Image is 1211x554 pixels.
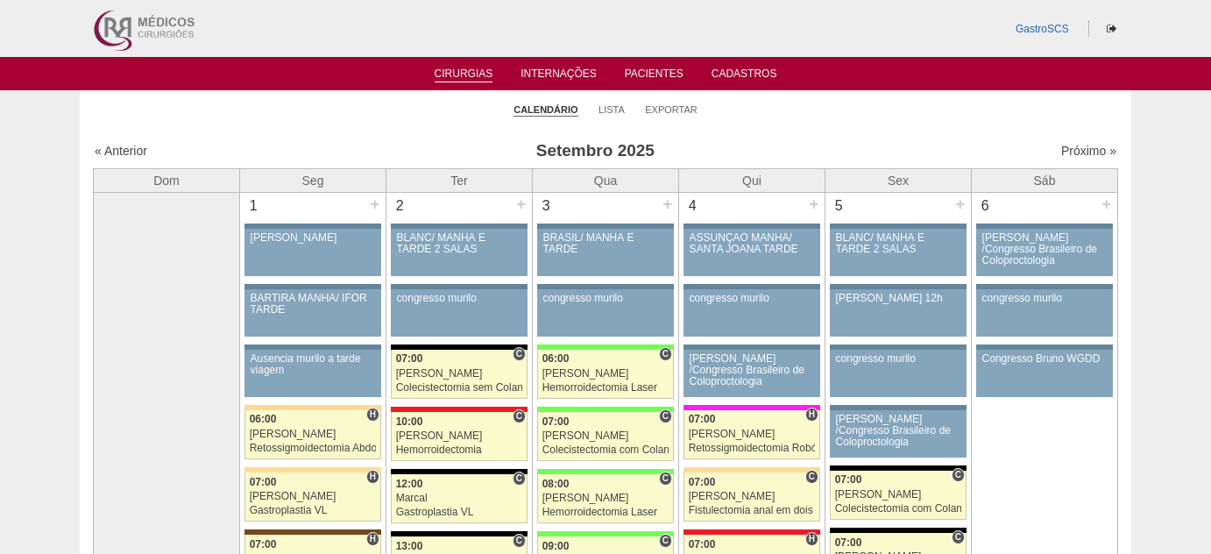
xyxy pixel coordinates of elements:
div: Key: Blanc [391,531,528,536]
th: Sáb [972,168,1118,192]
div: [PERSON_NAME] [835,489,962,501]
div: Key: Aviso [976,224,1113,229]
div: 1 [240,193,267,219]
div: Key: Assunção [391,407,528,412]
a: congresso murilo [683,289,820,337]
div: Key: Aviso [976,344,1113,350]
div: Key: Aviso [830,284,967,289]
span: Consultório [805,470,818,484]
div: BLANC/ MANHÃ E TARDE 2 SALAS [836,232,961,255]
span: 10:00 [396,415,423,428]
span: 08:00 [542,478,570,490]
a: Ausencia murilo a tarde viagem [244,350,381,397]
a: H 06:00 [PERSON_NAME] Retossigmoidectomia Abdominal VL [244,410,381,459]
span: 13:00 [396,540,423,552]
span: Hospital [366,408,379,422]
div: congresso murilo [543,293,669,304]
a: H 07:00 [PERSON_NAME] Retossigmoidectomia Robótica [683,410,820,459]
a: ASSUNÇÃO MANHÃ/ SANTA JOANA TARDE [683,229,820,276]
a: BLANC/ MANHÃ E TARDE 2 SALAS [391,229,528,276]
div: BARTIRA MANHÃ/ IFOR TARDE [251,293,376,316]
div: Key: Blanc [830,465,967,471]
div: congresso murilo [982,293,1108,304]
span: 06:00 [250,413,277,425]
span: Consultório [952,530,965,544]
div: [PERSON_NAME] /Congresso Brasileiro de Coloproctologia [982,232,1108,267]
span: 12:00 [396,478,423,490]
div: Key: Aviso [244,344,381,350]
th: Dom [94,168,240,192]
span: Hospital [805,408,818,422]
div: Hemorroidectomia Laser [542,507,669,518]
a: Exportar [645,103,698,116]
div: Key: Brasil [537,407,674,412]
span: 09:00 [542,540,570,552]
div: congresso murilo [836,353,961,365]
span: Hospital [366,470,379,484]
div: Retossigmoidectomia Abdominal VL [250,443,377,454]
div: Gastroplastia VL [396,507,523,518]
span: 07:00 [396,352,423,365]
div: + [367,193,382,216]
div: Key: Aviso [683,224,820,229]
i: Sair [1107,24,1116,34]
div: Key: Aviso [683,284,820,289]
div: Hemorroidectomia Laser [542,382,669,394]
div: [PERSON_NAME] [250,429,377,440]
div: Key: Brasil [537,469,674,474]
span: 07:00 [689,413,716,425]
div: [PERSON_NAME] /Congresso Brasileiro de Coloproctologia [836,414,961,449]
th: Seg [240,168,386,192]
span: 07:00 [835,473,862,486]
div: [PERSON_NAME] [396,368,523,380]
div: Colecistectomia com Colangiografia VL [542,444,669,456]
div: Colecistectomia com Colangiografia VL [835,503,962,515]
a: C 07:00 [PERSON_NAME] Colecistectomia sem Colangiografia VL [391,350,528,399]
a: [PERSON_NAME] 12h [830,289,967,337]
div: [PERSON_NAME] [542,430,669,442]
div: [PERSON_NAME] [542,493,669,504]
a: Lista [598,103,625,116]
div: 4 [679,193,706,219]
span: Hospital [805,532,818,546]
div: [PERSON_NAME] [396,430,523,442]
div: Key: Aviso [391,224,528,229]
a: H 07:00 [PERSON_NAME] Gastroplastia VL [244,472,381,522]
th: Qui [679,168,825,192]
a: C 10:00 [PERSON_NAME] Hemorroidectomia [391,412,528,461]
div: + [953,193,967,216]
div: Congresso Bruno WGDD [982,353,1108,365]
div: Ausencia murilo a tarde viagem [251,353,376,376]
div: Hemorroidectomia [396,444,523,456]
div: Key: Aviso [391,284,528,289]
div: Key: Bartira [244,405,381,410]
th: Qua [533,168,679,192]
div: BRASIL/ MANHÃ E TARDE [543,232,669,255]
div: Key: Aviso [683,344,820,350]
a: Congresso Bruno WGDD [976,350,1113,397]
a: GastroSCS [1016,23,1069,35]
div: [PERSON_NAME] 12h [836,293,961,304]
a: C 07:00 [PERSON_NAME] Colecistectomia com Colangiografia VL [830,471,967,520]
span: 07:00 [689,476,716,488]
div: [PERSON_NAME] [689,491,816,502]
div: + [660,193,675,216]
div: + [1099,193,1114,216]
a: C 07:00 [PERSON_NAME] Fistulectomia anal em dois tempos [683,472,820,522]
span: Consultório [952,468,965,482]
div: [PERSON_NAME] /Congresso Brasileiro de Coloproctologia [690,353,815,388]
th: Sex [825,168,972,192]
span: Consultório [513,347,526,361]
span: Consultório [659,347,672,361]
span: Consultório [659,472,672,486]
span: Consultório [659,534,672,548]
div: Key: Brasil [537,531,674,536]
a: BLANC/ MANHÃ E TARDE 2 SALAS [830,229,967,276]
div: Key: Aviso [830,405,967,410]
a: BRASIL/ MANHÃ E TARDE [537,229,674,276]
div: Key: Pro Matre [683,405,820,410]
a: C 07:00 [PERSON_NAME] Colecistectomia com Colangiografia VL [537,412,674,461]
div: Key: Santa Joana [244,529,381,535]
a: congresso murilo [976,289,1113,337]
span: Consultório [513,472,526,486]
